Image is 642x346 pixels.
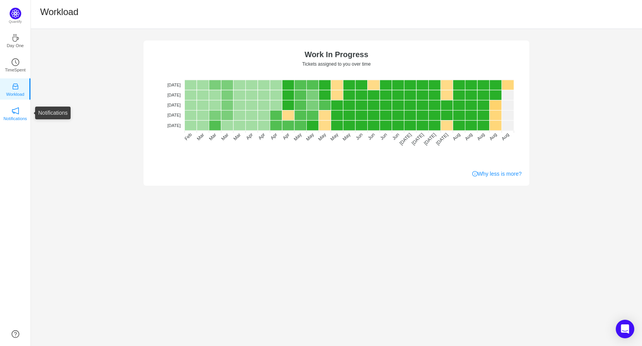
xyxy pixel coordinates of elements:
[399,132,413,146] tspan: [DATE]
[488,132,498,141] tspan: Aug
[12,34,19,42] i: icon: coffee
[379,132,388,141] tspan: Jun
[12,85,19,93] a: icon: inboxWorkload
[305,132,315,142] tspan: May
[6,91,24,98] p: Workload
[257,132,266,141] tspan: Apr
[12,61,19,68] a: icon: clock-circleTimeSpent
[355,132,364,141] tspan: Jun
[9,19,22,25] p: Quantify
[293,132,303,142] tspan: May
[12,83,19,90] i: icon: inbox
[5,66,26,73] p: TimeSpent
[12,330,19,338] a: icon: question-circle
[184,132,193,141] tspan: Feb
[12,36,19,44] a: icon: coffeeDay One
[500,132,510,141] tspan: Aug
[411,132,425,146] tspan: [DATE]
[452,132,461,141] tspan: Aug
[167,93,181,97] tspan: [DATE]
[391,132,400,141] tspan: Jun
[472,170,522,178] a: Why less is more?
[329,132,340,142] tspan: May
[423,132,437,146] tspan: [DATE]
[208,132,218,142] tspan: Mar
[167,83,181,87] tspan: [DATE]
[476,132,486,141] tspan: Aug
[3,115,27,122] p: Notifications
[472,171,478,176] i: icon: info-circle
[616,320,634,338] div: Open Intercom Messenger
[435,132,449,146] tspan: [DATE]
[196,132,205,142] tspan: Mar
[232,132,242,142] tspan: Mar
[12,107,19,115] i: icon: notification
[167,123,181,128] tspan: [DATE]
[464,132,473,141] tspan: Aug
[282,132,291,141] tspan: Apr
[167,103,181,107] tspan: [DATE]
[302,61,371,67] text: Tickets assigned to you over time
[167,113,181,117] tspan: [DATE]
[12,58,19,66] i: icon: clock-circle
[40,6,78,18] h1: Workload
[341,132,351,142] tspan: May
[7,42,24,49] p: Day One
[304,50,368,59] text: Work In Progress
[12,109,19,117] a: icon: notificationNotifications
[10,8,21,19] img: Quantify
[220,132,230,142] tspan: Mar
[367,132,376,141] tspan: Jun
[269,132,278,141] tspan: Apr
[317,132,327,142] tspan: May
[245,132,254,141] tspan: Apr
